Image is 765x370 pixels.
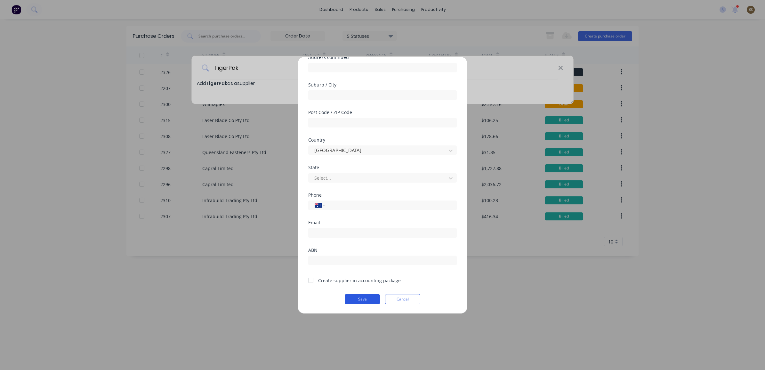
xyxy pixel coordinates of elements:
[308,55,457,60] div: Address continued
[308,248,457,252] div: ABN
[308,138,457,142] div: Country
[308,220,457,225] div: Email
[308,110,457,115] div: Post Code / ZIP Code
[308,165,457,170] div: State
[385,294,420,304] button: Cancel
[308,83,457,87] div: Suburb / City
[345,294,380,304] button: Save
[308,193,457,197] div: Phone
[318,277,401,284] div: Create supplier in accounting package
